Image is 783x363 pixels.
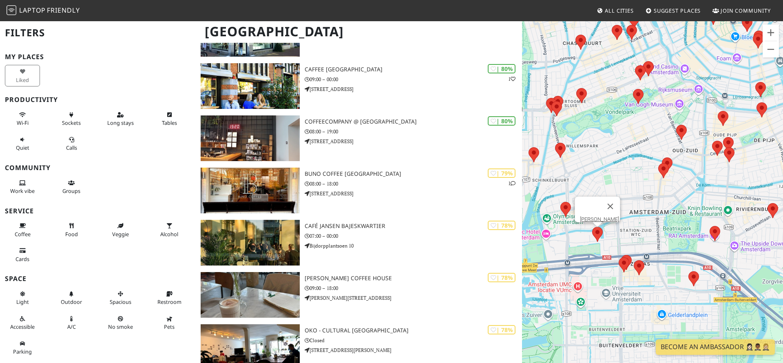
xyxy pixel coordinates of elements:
img: Buno Coffee Amsterdam [201,168,300,213]
button: Quiet [5,133,40,155]
span: Food [65,230,78,238]
h3: OKO - Cultural [GEOGRAPHIC_DATA] [305,327,522,334]
button: Spacious [103,287,138,309]
button: Food [54,219,89,241]
h3: coffeecompany @ [GEOGRAPHIC_DATA] [305,118,522,125]
p: 07:00 – 00:00 [305,232,522,240]
span: Video/audio calls [66,144,77,151]
button: Wi-Fi [5,108,40,130]
h1: [GEOGRAPHIC_DATA] [198,20,520,43]
span: Spacious [110,298,131,305]
a: coffeecompany @ Oosterdokskade | 80% coffeecompany @ [GEOGRAPHIC_DATA] 08:00 – 19:00 [STREET_ADDR... [196,115,522,161]
span: Parking [13,348,32,355]
button: Sockets [54,108,89,130]
span: Suggest Places [654,7,701,14]
button: Cards [5,244,40,266]
h3: My Places [5,53,191,61]
span: Credit cards [15,255,29,263]
span: Accessible [10,323,35,330]
button: Parking [5,337,40,359]
h3: Café Jansen Bajeskwartier [305,223,522,230]
img: Café Jansen Bajeskwartier [201,220,300,266]
h3: Buno Coffee [GEOGRAPHIC_DATA] [305,170,522,177]
span: All Cities [605,7,634,14]
h2: Filters [5,20,191,45]
div: | 78% [488,273,515,282]
p: [STREET_ADDRESS] [305,137,522,145]
p: [STREET_ADDRESS] [305,85,522,93]
a: Suggest Places [642,3,704,18]
button: Tables [152,108,187,130]
span: Restroom [157,298,181,305]
a: Caffee Oslo | 80% 1 Caffee [GEOGRAPHIC_DATA] 09:00 – 00:00 [STREET_ADDRESS] [196,63,522,109]
p: 1 [508,75,515,83]
a: LaptopFriendly LaptopFriendly [7,4,80,18]
span: Power sockets [62,119,81,126]
p: 09:00 – 18:00 [305,284,522,292]
div: | 80% [488,64,515,73]
div: | 78% [488,325,515,334]
span: Stable Wi-Fi [17,119,29,126]
p: [STREET_ADDRESS] [305,190,522,197]
button: No smoke [103,312,138,334]
a: [PERSON_NAME]. [580,216,620,222]
h3: Productivity [5,96,191,104]
button: Uitzoomen [763,41,779,58]
h3: Community [5,164,191,172]
span: Coffee [15,230,31,238]
button: Accessible [5,312,40,334]
p: [PERSON_NAME][STREET_ADDRESS] [305,294,522,302]
button: Outdoor [54,287,89,309]
button: Pets [152,312,187,334]
span: Laptop [19,6,46,15]
p: 1 [508,179,515,187]
h3: Space [5,275,191,283]
img: Caffee Oslo [201,63,300,109]
span: Friendly [47,6,80,15]
a: Buno Coffee Amsterdam | 79% 1 Buno Coffee [GEOGRAPHIC_DATA] 08:00 – 18:00 [STREET_ADDRESS] [196,168,522,213]
span: Group tables [62,187,80,195]
span: Join Community [721,7,771,14]
button: Veggie [103,219,138,241]
a: Li's coffee house | 78% [PERSON_NAME] coffee house 09:00 – 18:00 [PERSON_NAME][STREET_ADDRESS] [196,272,522,318]
button: Sluiten [601,197,620,216]
span: Long stays [107,119,134,126]
button: Restroom [152,287,187,309]
img: Li's coffee house [201,272,300,318]
a: Café Jansen Bajeskwartier | 78% Café Jansen Bajeskwartier 07:00 – 00:00 Bijdorpplantsoen 10 [196,220,522,266]
p: 09:00 – 00:00 [305,75,522,83]
img: LaptopFriendly [7,5,16,15]
button: Groups [54,176,89,198]
span: Pet friendly [164,323,175,330]
p: Closed [305,336,522,344]
img: coffeecompany @ Oosterdokskade [201,115,300,161]
span: Work-friendly tables [162,119,177,126]
button: Alcohol [152,219,187,241]
button: Long stays [103,108,138,130]
div: | 80% [488,116,515,126]
span: Air conditioned [67,323,76,330]
p: 08:00 – 19:00 [305,128,522,135]
button: A/C [54,312,89,334]
span: Alcohol [160,230,178,238]
button: Inzoomen [763,24,779,41]
a: All Cities [593,3,637,18]
p: 08:00 – 18:00 [305,180,522,188]
span: People working [10,187,35,195]
div: | 78% [488,221,515,230]
h3: Service [5,207,191,215]
a: Join Community [709,3,774,18]
button: Light [5,287,40,309]
p: Bijdorpplantsoen 10 [305,242,522,250]
span: Outdoor area [61,298,82,305]
span: Quiet [16,144,29,151]
h3: Caffee [GEOGRAPHIC_DATA] [305,66,522,73]
button: Work vibe [5,176,40,198]
button: Calls [54,133,89,155]
span: Veggie [112,230,129,238]
p: [STREET_ADDRESS][PERSON_NAME] [305,346,522,354]
h3: [PERSON_NAME] coffee house [305,275,522,282]
div: | 79% [488,168,515,178]
a: Become an Ambassador 🤵🏻‍♀️🤵🏾‍♂️🤵🏼‍♀️ [656,339,775,355]
span: Smoke free [108,323,133,330]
